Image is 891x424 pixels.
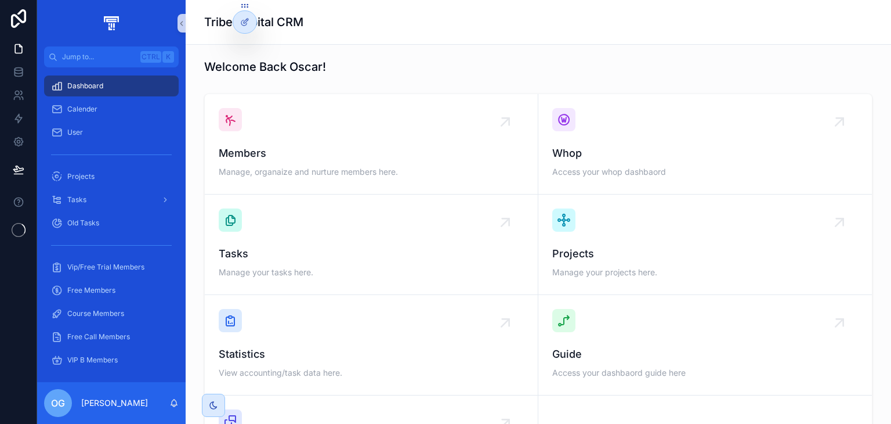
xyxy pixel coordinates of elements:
span: View accounting/task data here. [219,367,524,379]
a: Course Members [44,303,179,324]
span: Calender [67,105,97,114]
span: Old Tasks [67,218,99,228]
span: User [67,128,83,137]
h1: Tribe Capital CRM [204,14,303,30]
a: Projects [44,166,179,187]
span: K [164,52,173,62]
a: Free Members [44,280,179,301]
button: Jump to...CtrlK [44,46,179,67]
span: Tasks [219,246,524,262]
span: Members [219,145,524,161]
a: Old Tasks [44,213,179,233]
span: Guide [552,346,858,362]
span: Statistics [219,346,524,362]
span: Access your dashbaord guide here [552,367,858,379]
span: Manage, organaize and nurture members here. [219,166,524,178]
a: Vip/Free Trial Members [44,257,179,278]
a: WhopAccess your whop dashbaord [538,94,872,195]
span: Course Members [67,309,124,318]
span: Whop [552,145,858,161]
p: [PERSON_NAME] [81,397,148,409]
a: Dashboard [44,76,179,96]
span: Jump to... [62,52,136,62]
span: Tasks [67,195,86,204]
div: scrollable content [37,67,186,382]
a: VIP B Members [44,350,179,371]
a: GuideAccess your dashbaord guide here [538,295,872,396]
span: Manage your projects here. [552,267,858,278]
a: StatisticsView accounting/task data here. [205,295,538,396]
span: Projects [67,172,95,181]
img: App logo [102,14,121,33]
a: Free Call Members [44,326,179,347]
span: OG [51,396,65,410]
h1: Welcome Back Oscar! [204,59,326,75]
span: Access your whop dashbaord [552,166,858,178]
a: ProjectsManage your projects here. [538,195,872,295]
span: Manage your tasks here. [219,267,524,278]
a: Tasks [44,189,179,210]
a: MembersManage, organaize and nurture members here. [205,94,538,195]
span: Dashboard [67,81,103,91]
span: Ctrl [140,51,161,63]
a: Calender [44,99,179,120]
span: Vip/Free Trial Members [67,263,144,272]
span: VIP B Members [67,355,118,365]
span: Free Call Members [67,332,130,342]
span: Free Members [67,286,115,295]
a: TasksManage your tasks here. [205,195,538,295]
a: User [44,122,179,143]
span: Projects [552,246,858,262]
